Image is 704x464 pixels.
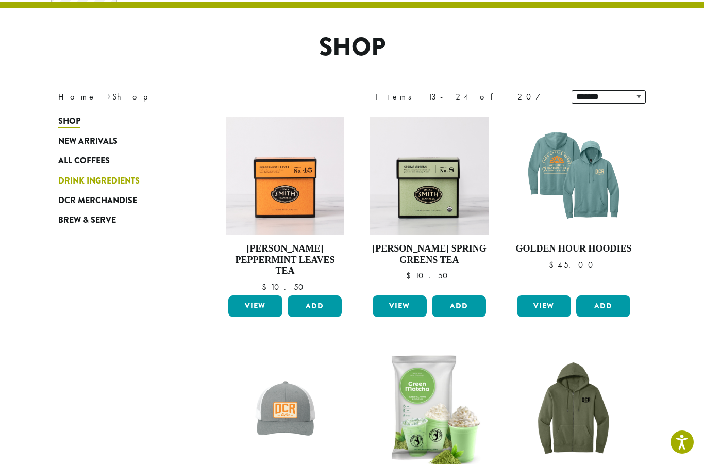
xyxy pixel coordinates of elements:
span: DCR Merchandise [58,194,137,207]
a: New Arrivals [58,131,182,151]
a: [PERSON_NAME] Spring Greens Tea $10.50 [370,117,489,291]
img: Spring-Greens-Signature-Green-Carton-2023.jpg [370,117,489,235]
a: View [517,295,571,317]
span: New Arrivals [58,135,118,148]
span: › [107,87,111,103]
img: DCR-SS-Golden-Hour-Hoodie-Eucalyptus-Blue-1200x1200-Web-e1744312709309.png [514,117,633,235]
a: View [373,295,427,317]
a: [PERSON_NAME] Peppermint Leaves Tea $10.50 [226,117,344,291]
a: All Coffees [58,151,182,171]
button: Add [288,295,342,317]
h4: [PERSON_NAME] Peppermint Leaves Tea [226,243,344,277]
span: $ [549,259,558,270]
h4: Golden Hour Hoodies [514,243,633,255]
nav: Breadcrumb [58,91,337,103]
img: Peppermint-Signature-Herbal-Carton-2023.jpg [226,117,344,235]
a: Brew & Serve [58,210,182,230]
span: Shop [58,115,80,128]
bdi: 45.00 [549,259,598,270]
span: All Coffees [58,155,110,168]
a: Drink Ingredients [58,171,182,190]
button: Add [432,295,486,317]
a: Home [58,91,96,102]
span: Drink Ingredients [58,175,140,188]
a: Shop [58,111,182,131]
a: Golden Hour Hoodies $45.00 [514,117,633,291]
bdi: 10.50 [262,281,308,292]
span: Brew & Serve [58,214,116,227]
bdi: 10.50 [406,270,452,281]
div: Items 13-24 of 207 [376,91,556,103]
span: $ [406,270,415,281]
a: View [228,295,282,317]
h1: Shop [51,32,653,62]
button: Add [576,295,630,317]
a: DCR Merchandise [58,191,182,210]
h4: [PERSON_NAME] Spring Greens Tea [370,243,489,266]
span: $ [262,281,271,292]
